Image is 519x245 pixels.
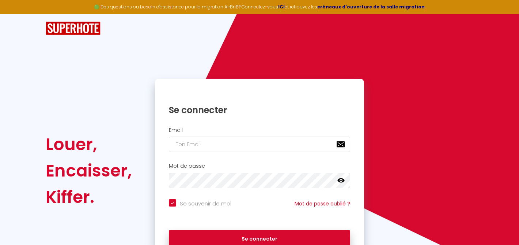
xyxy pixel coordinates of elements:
a: Mot de passe oublié ? [295,200,350,207]
div: Encaisser, [46,157,132,184]
input: Ton Email [169,137,350,152]
h2: Email [169,127,350,133]
a: ICI [278,4,285,10]
img: SuperHote logo [46,22,101,35]
div: Louer, [46,131,132,157]
h1: Se connecter [169,104,350,116]
h2: Mot de passe [169,163,350,169]
a: créneaux d'ouverture de la salle migration [317,4,425,10]
div: Kiffer. [46,184,132,210]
